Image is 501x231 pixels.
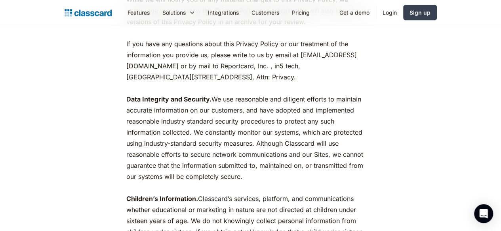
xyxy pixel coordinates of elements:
strong: Children’s Information. [126,195,198,203]
a: Customers [245,4,286,21]
div: Solutions [156,4,202,21]
a: Sign up [403,5,437,20]
a: Pricing [286,4,316,21]
a: Get a demo [333,4,376,21]
div: Solutions [162,8,186,17]
a: Integrations [202,4,245,21]
div: Sign up [410,8,431,17]
a: Features [121,4,156,21]
div: Open Intercom Messenger [474,204,493,223]
a: Login [376,4,403,21]
strong: Data Integrity and Security. [126,95,211,103]
a: home [65,7,112,18]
